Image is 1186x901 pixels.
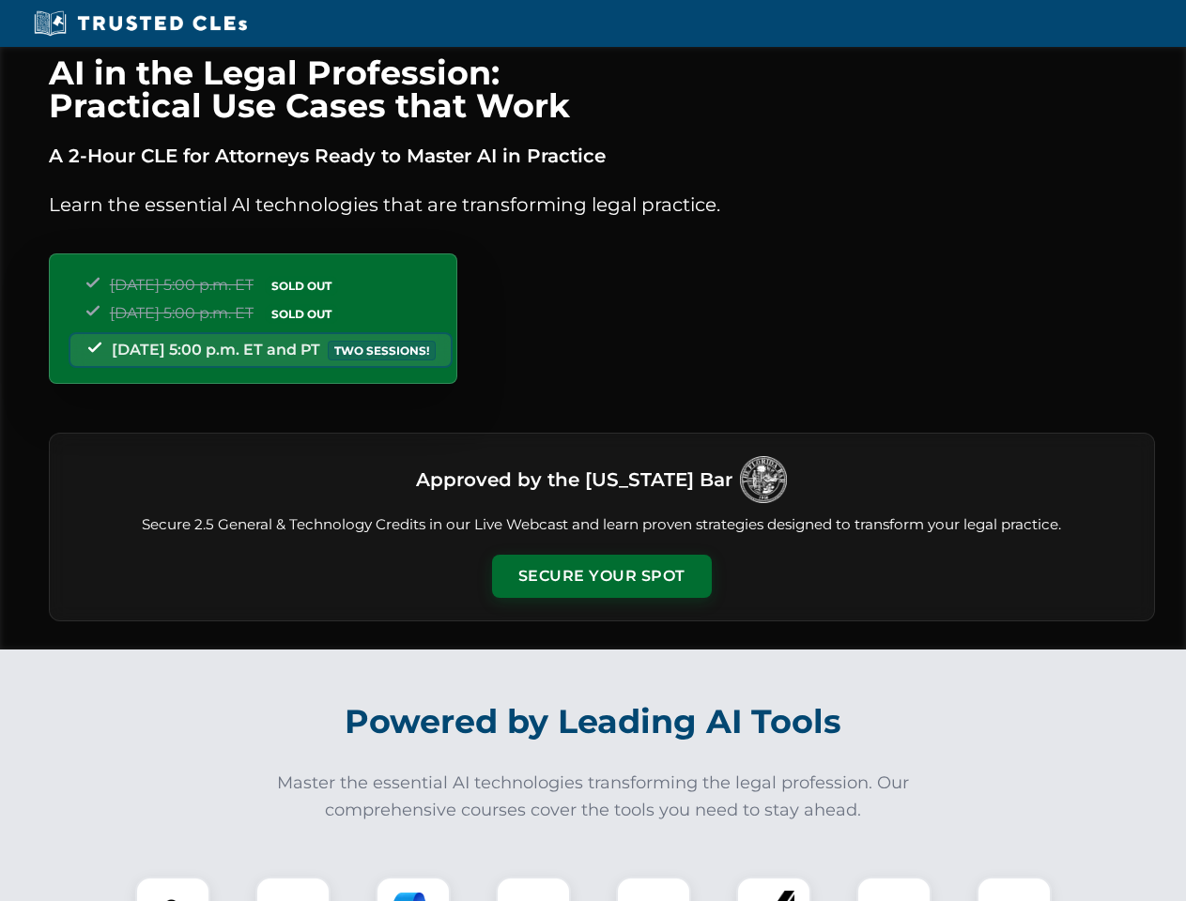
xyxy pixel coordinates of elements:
h2: Powered by Leading AI Tools [73,689,1114,755]
p: Learn the essential AI technologies that are transforming legal practice. [49,190,1155,220]
span: SOLD OUT [265,276,338,296]
p: Master the essential AI technologies transforming the legal profession. Our comprehensive courses... [265,770,922,824]
span: [DATE] 5:00 p.m. ET [110,276,254,294]
span: [DATE] 5:00 p.m. ET [110,304,254,322]
img: Logo [740,456,787,503]
img: Trusted CLEs [28,9,253,38]
p: A 2-Hour CLE for Attorneys Ready to Master AI in Practice [49,141,1155,171]
p: Secure 2.5 General & Technology Credits in our Live Webcast and learn proven strategies designed ... [72,514,1132,536]
button: Secure Your Spot [492,555,712,598]
h1: AI in the Legal Profession: Practical Use Cases that Work [49,56,1155,122]
h3: Approved by the [US_STATE] Bar [416,463,732,496]
span: SOLD OUT [265,304,338,324]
